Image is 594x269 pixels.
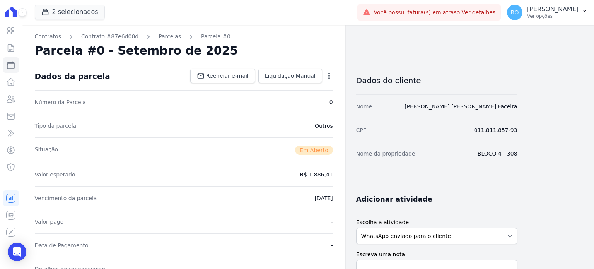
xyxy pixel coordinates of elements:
a: Ver detalhes [462,9,496,15]
dt: Situação [35,146,58,155]
dt: Valor esperado [35,171,75,178]
a: Contratos [35,33,61,41]
dd: R$ 1.886,41 [300,171,333,178]
span: Reenviar e-mail [206,72,249,80]
h3: Adicionar atividade [356,195,432,204]
nav: Breadcrumb [35,33,333,41]
dd: BLOCO 4 - 308 [478,150,517,158]
span: Liquidação Manual [265,72,316,80]
dd: Outros [315,122,333,130]
span: Em Aberto [295,146,333,155]
label: Escreva uma nota [356,250,517,259]
p: Ver opções [527,13,579,19]
label: Escolha a atividade [356,218,517,226]
dd: - [331,218,333,226]
p: [PERSON_NAME] [527,5,579,13]
div: Open Intercom Messenger [8,243,26,261]
dt: Data de Pagamento [35,242,89,249]
a: [PERSON_NAME] [PERSON_NAME] Faceira [405,103,517,110]
a: Reenviar e-mail [190,69,255,83]
span: RO [511,10,519,15]
dd: - [331,242,333,249]
dt: CPF [356,126,366,134]
dt: Nome [356,103,372,110]
button: RO [PERSON_NAME] Ver opções [501,2,594,23]
a: Parcela #0 [201,33,230,41]
dt: Tipo da parcela [35,122,77,130]
a: Parcelas [159,33,181,41]
dt: Valor pago [35,218,64,226]
button: 2 selecionados [35,5,105,19]
dd: 0 [329,98,333,106]
dd: 011.811.857-93 [474,126,517,134]
h2: Parcela #0 - Setembro de 2025 [35,44,238,58]
dd: [DATE] [314,194,333,202]
a: Contrato #87e6d00d [81,33,138,41]
span: Você possui fatura(s) em atraso. [374,9,495,17]
dt: Número da Parcela [35,98,86,106]
dt: Nome da propriedade [356,150,415,158]
div: Dados da parcela [35,72,110,81]
a: Liquidação Manual [258,69,322,83]
h3: Dados do cliente [356,76,517,85]
dt: Vencimento da parcela [35,194,97,202]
